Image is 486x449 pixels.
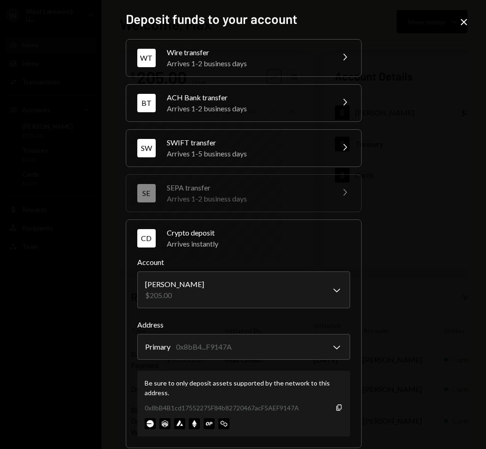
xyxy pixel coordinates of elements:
img: polygon-mainnet [218,418,229,429]
div: Arrives 1-2 business days [167,103,328,114]
div: Wire transfer [167,47,328,58]
button: Address [137,334,350,360]
div: Arrives 1-2 business days [167,193,328,204]
label: Account [137,257,350,268]
div: Arrives 1-2 business days [167,58,328,69]
div: BT [137,94,156,112]
div: SWIFT transfer [167,137,328,148]
div: SEPA transfer [167,182,328,193]
img: base-mainnet [145,418,156,429]
h2: Deposit funds to your account [126,10,361,28]
div: SE [137,184,156,202]
button: CDCrypto depositArrives instantly [126,220,361,257]
div: 0x8bB4...F9147A [176,341,232,352]
div: CD [137,229,156,248]
div: Crypto deposit [167,227,350,238]
button: Account [137,271,350,308]
div: WT [137,49,156,67]
img: ethereum-mainnet [189,418,200,429]
button: BTACH Bank transferArrives 1-2 business days [126,85,361,121]
div: 0x8bB4B1cd17552275F84b82720467acF5AEF9147A [145,403,299,413]
div: Be sure to only deposit assets supported by the network to this address. [145,378,343,397]
button: WTWire transferArrives 1-2 business days [126,40,361,76]
label: Address [137,319,350,330]
img: avalanche-mainnet [174,418,185,429]
button: SWSWIFT transferArrives 1-5 business days [126,130,361,167]
div: Arrives 1-5 business days [167,148,328,159]
div: Arrives instantly [167,238,350,249]
div: SW [137,139,156,157]
button: SESEPA transferArrives 1-2 business days [126,175,361,212]
div: ACH Bank transfer [167,92,328,103]
img: optimism-mainnet [204,418,215,429]
img: arbitrum-mainnet [159,418,170,429]
div: CDCrypto depositArrives instantly [137,257,350,437]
